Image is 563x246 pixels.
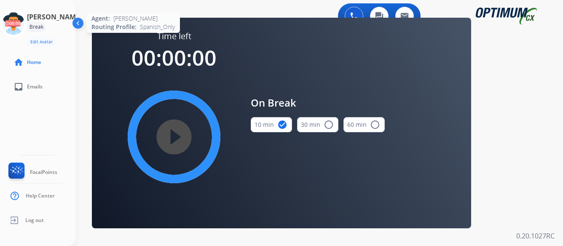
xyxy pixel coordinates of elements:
[140,23,175,31] span: Spanish_Only
[91,14,110,23] span: Agent:
[251,117,292,132] button: 10 min
[113,14,158,23] span: [PERSON_NAME]
[516,231,555,241] p: 0.20.1027RC
[26,193,55,199] span: Help Center
[324,120,334,130] mat-icon: radio_button_unchecked
[25,217,44,224] span: Log out
[343,117,385,132] button: 60 min
[251,95,385,110] span: On Break
[7,163,57,182] a: FocalPoints
[30,169,57,176] span: FocalPoints
[27,59,41,66] span: Home
[297,117,338,132] button: 30 min
[131,43,217,72] span: 00:00:00
[27,37,56,47] button: Edit Avatar
[277,120,287,130] mat-icon: check_circle
[27,83,43,90] span: Emails
[169,132,179,142] mat-icon: play_circle_filled
[13,57,24,67] mat-icon: home
[157,30,191,42] span: Time left
[91,23,137,31] span: Routing Profile:
[27,12,82,22] h3: [PERSON_NAME]
[13,82,24,92] mat-icon: inbox
[27,22,46,32] div: Break
[370,120,380,130] mat-icon: radio_button_unchecked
